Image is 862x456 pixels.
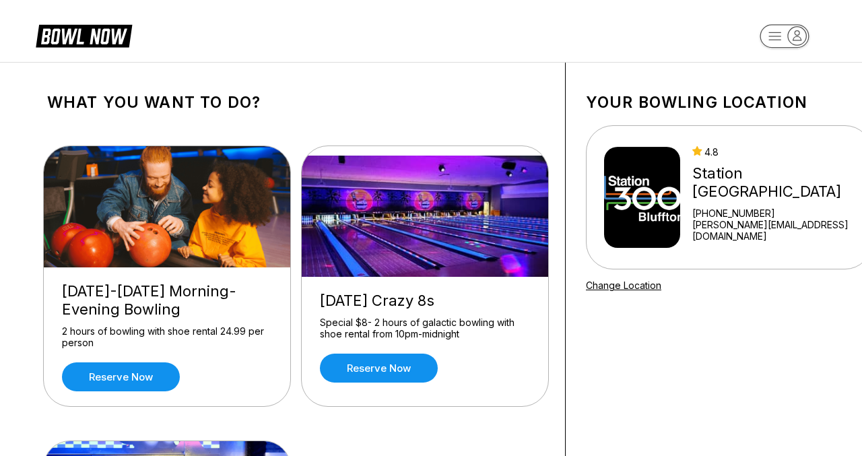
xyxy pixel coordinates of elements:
[62,325,272,349] div: 2 hours of bowling with shoe rental 24.99 per person
[320,354,438,383] a: Reserve now
[302,156,550,277] img: Thursday Crazy 8s
[47,93,545,112] h1: What you want to do?
[604,147,680,248] img: Station 300 Bluffton
[320,292,530,310] div: [DATE] Crazy 8s
[62,282,272,319] div: [DATE]-[DATE] Morning-Evening Bowling
[586,280,661,291] a: Change Location
[320,317,530,340] div: Special $8- 2 hours of galactic bowling with shoe rental from 10pm-midnight
[62,362,180,391] a: Reserve now
[44,146,292,267] img: Friday-Sunday Morning-Evening Bowling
